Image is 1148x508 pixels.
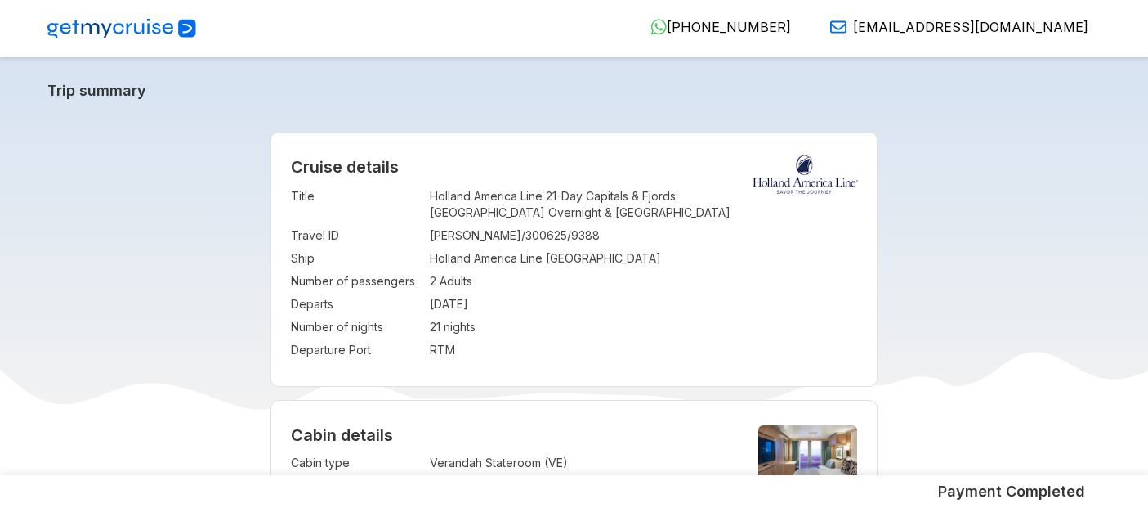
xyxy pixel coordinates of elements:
h5: Payment Completed [938,482,1085,501]
td: Ship [291,247,422,270]
td: : [422,452,430,474]
td: Departs [291,293,422,316]
td: RTM [430,339,857,362]
td: : [422,270,430,293]
td: Departure Port [291,339,422,362]
span: [PHONE_NUMBER] [667,19,791,35]
img: WhatsApp [650,19,667,35]
td: Verandah Stateroom (VE) [430,452,730,474]
td: : [422,316,430,339]
td: Holland America Line [GEOGRAPHIC_DATA] [430,247,857,270]
td: : [422,293,430,316]
td: Cabin type [291,452,422,474]
td: Number of passengers [291,270,422,293]
td: 21 nights [430,316,857,339]
img: Email [830,19,846,35]
td: : [422,339,430,362]
a: Trip summary [47,82,1101,99]
td: : [422,185,430,224]
a: [PHONE_NUMBER] [637,19,791,35]
td: Number of nights [291,316,422,339]
td: 2 Adults [430,270,857,293]
span: [EMAIL_ADDRESS][DOMAIN_NAME] [853,19,1088,35]
td: [PERSON_NAME]/300625/9388 [430,224,857,247]
h2: Cruise details [291,157,857,177]
td: [DATE] [430,293,857,316]
td: : [422,224,430,247]
td: : [422,474,430,497]
td: Travel ID [291,224,422,247]
a: [EMAIL_ADDRESS][DOMAIN_NAME] [817,19,1088,35]
td: : [422,247,430,270]
td: Title [291,185,422,224]
td: Holland America Line 21-Day Capitals & Fjords: [GEOGRAPHIC_DATA] Overnight & [GEOGRAPHIC_DATA] [430,185,857,224]
td: Fare code [291,474,422,497]
h4: Cabin details [291,425,857,445]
